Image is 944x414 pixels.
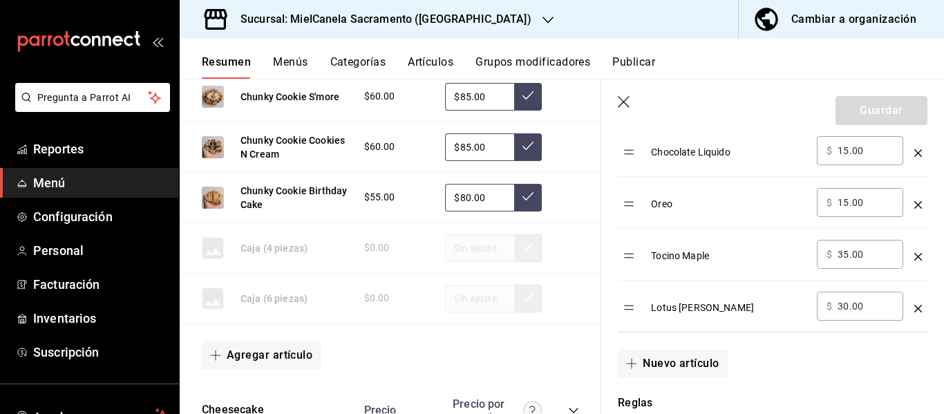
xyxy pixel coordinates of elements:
[33,275,168,294] span: Facturación
[618,395,927,411] p: Reglas
[612,55,655,79] button: Publicar
[651,136,806,159] div: Chocolate Liquido
[791,10,916,29] div: Cambiar a organización
[364,140,395,154] span: $60.00
[33,173,168,192] span: Menú
[240,90,339,104] button: Chunky Cookie S'more
[618,349,727,378] button: Nuevo artículo
[33,140,168,158] span: Reportes
[651,188,806,211] div: Oreo
[364,89,395,104] span: $60.00
[827,250,832,259] span: $
[33,343,168,361] span: Suscripción
[202,187,224,209] img: Preview
[827,198,832,207] span: $
[273,55,308,79] button: Menús
[202,341,321,370] button: Agregar artículo
[364,190,395,205] span: $55.00
[33,241,168,260] span: Personal
[33,207,168,226] span: Configuración
[330,55,386,79] button: Categorías
[202,55,944,79] div: navigation tabs
[240,184,350,211] button: Chunky Cookie Birthday Cake
[445,83,514,111] input: Sin ajuste
[10,100,170,115] a: Pregunta a Parrot AI
[445,184,514,211] input: Sin ajuste
[202,136,224,158] img: Preview
[152,36,163,47] button: open_drawer_menu
[202,86,224,108] img: Preview
[15,83,170,112] button: Pregunta a Parrot AI
[202,55,251,79] button: Resumen
[475,55,590,79] button: Grupos modificadores
[827,146,832,156] span: $
[408,55,453,79] button: Artículos
[445,133,514,161] input: Sin ajuste
[240,133,350,161] button: Chunky Cookie Cookies N Cream
[651,240,806,263] div: Tocino Maple
[37,91,149,105] span: Pregunta a Parrot AI
[33,309,168,328] span: Inventarios
[229,11,531,28] h3: Sucursal: MielCanela Sacramento ([GEOGRAPHIC_DATA])
[827,301,832,311] span: $
[651,292,806,314] div: Lotus [PERSON_NAME]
